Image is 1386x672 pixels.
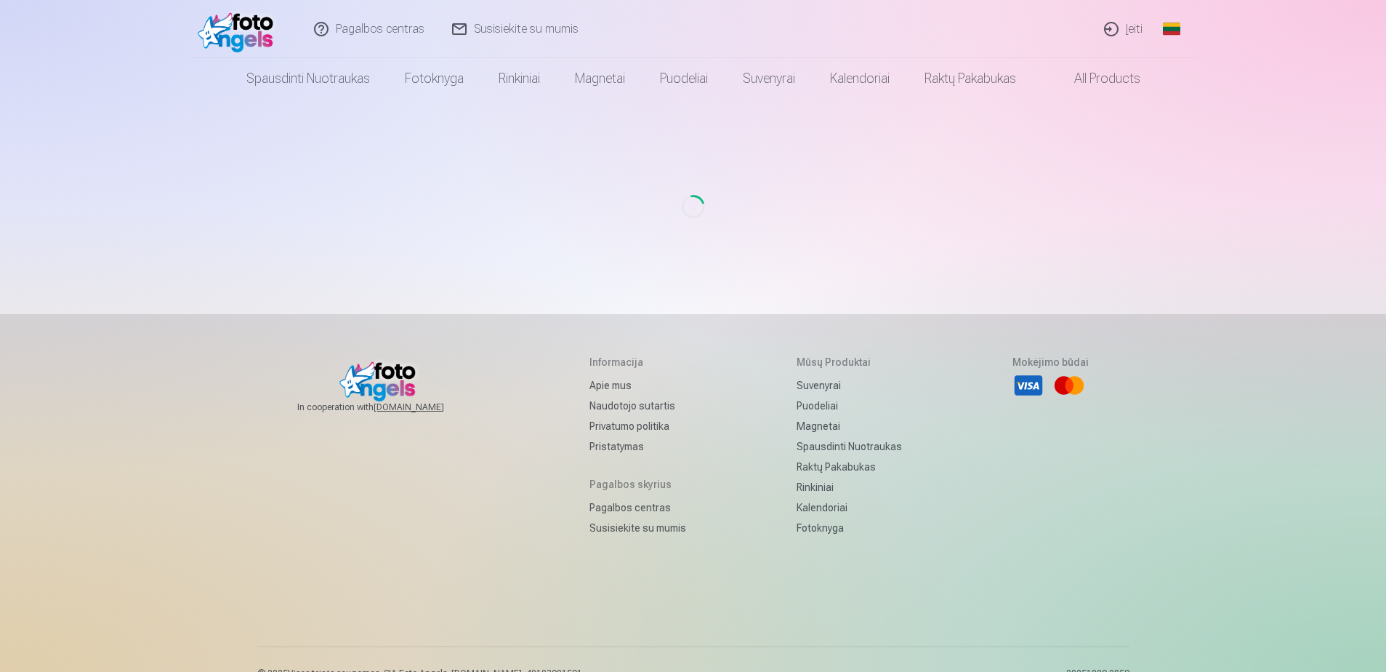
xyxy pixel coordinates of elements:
[589,375,686,396] a: Apie mus
[797,457,902,477] a: Raktų pakabukas
[797,436,902,457] a: Spausdinti nuotraukas
[1034,58,1158,99] a: All products
[797,416,902,436] a: Magnetai
[642,58,725,99] a: Puodeliai
[1053,369,1085,401] li: Mastercard
[374,401,479,413] a: [DOMAIN_NAME]
[589,497,686,518] a: Pagalbos centras
[229,58,387,99] a: Spausdinti nuotraukas
[1012,369,1044,401] li: Visa
[589,355,686,369] h5: Informacija
[481,58,557,99] a: Rinkiniai
[589,436,686,457] a: Pristatymas
[797,355,902,369] h5: Mūsų produktai
[1012,355,1089,369] h5: Mokėjimo būdai
[797,396,902,416] a: Puodeliai
[589,477,686,492] h5: Pagalbos skyrius
[725,58,813,99] a: Suvenyrai
[797,375,902,396] a: Suvenyrai
[557,58,642,99] a: Magnetai
[797,518,902,538] a: Fotoknyga
[589,396,686,416] a: Naudotojo sutartis
[297,401,479,413] span: In cooperation with
[907,58,1034,99] a: Raktų pakabukas
[797,497,902,518] a: Kalendoriai
[589,518,686,538] a: Susisiekite su mumis
[797,477,902,497] a: Rinkiniai
[387,58,481,99] a: Fotoknyga
[589,416,686,436] a: Privatumo politika
[813,58,907,99] a: Kalendoriai
[198,6,281,52] img: /fa2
